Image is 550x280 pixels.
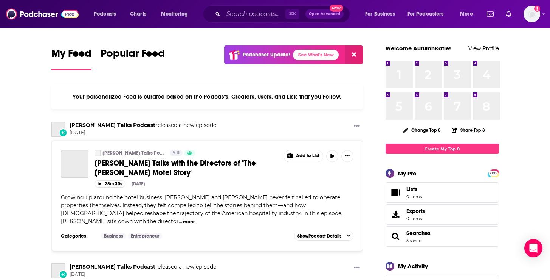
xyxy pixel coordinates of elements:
[125,8,151,20] a: Charts
[503,8,514,20] a: Show notifications dropdown
[161,9,188,19] span: Monitoring
[524,6,540,22] img: User Profile
[341,150,353,162] button: Show More Button
[70,263,155,270] a: Teague Talks Podcast
[403,8,455,20] button: open menu
[293,50,339,60] a: See What's New
[61,150,88,178] a: Teague Talks with the Directors of "The Patel Motel Story"
[88,8,126,20] button: open menu
[388,209,403,220] span: Exports
[386,204,499,225] a: Exports
[128,233,162,239] a: Entrepreneur
[407,9,444,19] span: For Podcasters
[386,226,499,247] span: Searches
[365,9,395,19] span: For Business
[386,144,499,154] a: Create My Top 8
[101,233,126,239] a: Business
[132,181,145,186] div: [DATE]
[399,125,446,135] button: Change Top 8
[61,194,342,225] span: Growing up around the hotel business, [PERSON_NAME] and [PERSON_NAME] never felt called to operat...
[101,47,165,70] a: Popular Feed
[297,233,341,239] span: Show Podcast Details
[460,9,473,19] span: More
[406,194,422,199] span: 0 items
[51,263,65,278] a: Teague Talks Podcast
[484,8,497,20] a: Show notifications dropdown
[6,7,79,21] img: Podchaser - Follow, Share and Rate Podcasts
[70,130,216,136] span: [DATE]
[95,158,278,177] a: [PERSON_NAME] Talks with the Directors of "The [PERSON_NAME] Motel Story"
[524,6,540,22] span: Logged in as AutumnKatie
[61,233,95,239] h3: Categories
[177,149,180,157] span: 8
[223,8,285,20] input: Search podcasts, credits, & more...
[388,231,403,242] a: Searches
[183,219,195,225] button: more
[130,9,146,19] span: Charts
[330,5,343,12] span: New
[534,6,540,12] svg: Add a profile image
[101,47,165,64] span: Popular Feed
[70,271,216,278] span: [DATE]
[284,150,323,162] button: Show More Button
[406,230,431,236] a: Searches
[243,52,290,58] p: Podchaser Update!
[170,150,183,156] a: 8
[59,128,67,137] div: New Episode
[386,45,451,52] a: Welcome AutumnKatie!
[95,180,125,188] button: 28m 30s
[51,47,91,70] a: My Feed
[95,158,256,177] span: [PERSON_NAME] Talks with the Directors of "The [PERSON_NAME] Motel Story"
[51,122,65,137] a: Teague Talks Podcast
[51,84,363,109] div: Your personalized Feed is curated based on the Podcasts, Creators, Users, and Lists that you Follow.
[156,8,198,20] button: open menu
[70,263,216,271] h3: released a new episode
[468,45,499,52] a: View Profile
[406,216,425,221] span: 0 items
[309,12,340,16] span: Open Advanced
[51,47,91,64] span: My Feed
[406,208,425,214] span: Exports
[305,9,344,19] button: Open AdvancedNew
[386,182,499,203] a: Lists
[388,187,403,198] span: Lists
[351,263,363,273] button: Show More Button
[398,263,428,270] div: My Activity
[398,170,417,177] div: My Pro
[102,150,165,156] a: [PERSON_NAME] Talks Podcast
[451,123,485,138] button: Share Top 8
[285,9,299,19] span: ⌘ K
[406,186,417,192] span: Lists
[70,122,216,129] h3: released a new episode
[95,150,101,156] a: Teague Talks Podcast
[59,270,67,278] div: New Episode
[179,218,182,225] span: ...
[489,170,498,176] a: PRO
[360,8,404,20] button: open menu
[406,186,422,192] span: Lists
[406,238,421,243] a: 3 saved
[524,239,542,257] div: Open Intercom Messenger
[94,9,116,19] span: Podcasts
[294,232,354,241] button: ShowPodcast Details
[524,6,540,22] button: Show profile menu
[70,122,155,128] a: Teague Talks Podcast
[210,5,357,23] div: Search podcasts, credits, & more...
[351,122,363,131] button: Show More Button
[455,8,482,20] button: open menu
[296,153,319,159] span: Add to List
